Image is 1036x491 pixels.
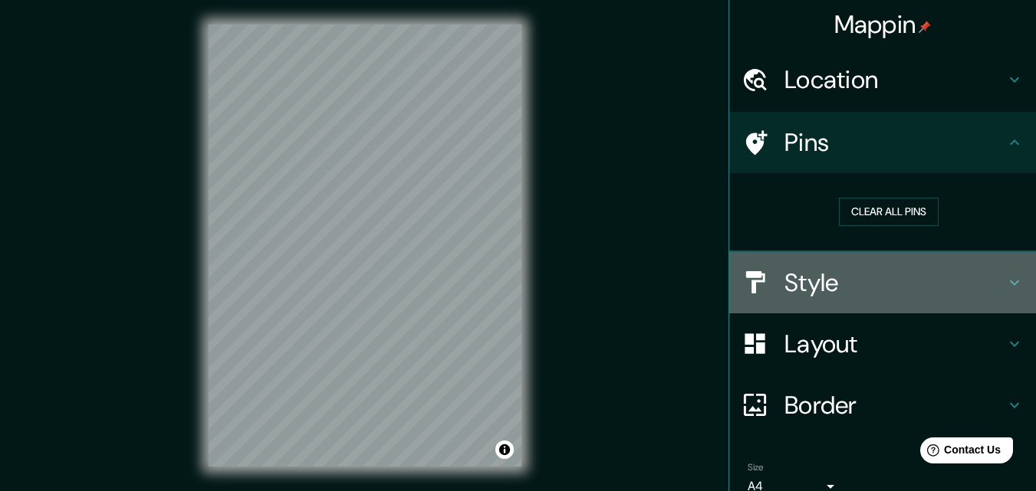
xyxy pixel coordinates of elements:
[729,375,1036,436] div: Border
[919,21,931,33] img: pin-icon.png
[729,49,1036,110] div: Location
[834,9,932,40] h4: Mappin
[729,252,1036,313] div: Style
[729,313,1036,375] div: Layout
[784,390,1005,421] h4: Border
[784,329,1005,359] h4: Layout
[748,460,764,473] label: Size
[839,198,939,226] button: Clear all pins
[900,431,1019,474] iframe: Help widget launcher
[784,127,1005,158] h4: Pins
[784,267,1005,298] h4: Style
[784,64,1005,95] h4: Location
[209,25,521,466] canvas: Map
[729,112,1036,173] div: Pins
[495,440,514,459] button: Toggle attribution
